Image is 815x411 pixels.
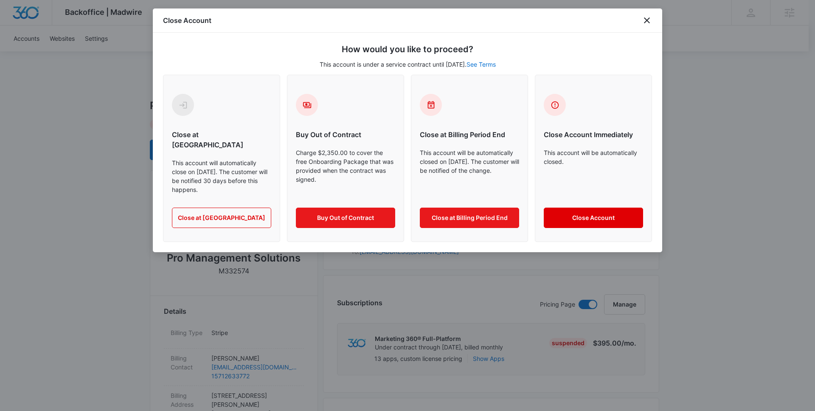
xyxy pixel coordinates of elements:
img: logo_orange.svg [14,14,20,20]
h5: How would you like to proceed? [163,43,652,56]
img: tab_keywords_by_traffic_grey.svg [84,49,91,56]
p: This account will be automatically closed on [DATE]. The customer will be notified of the change. [420,148,519,194]
h6: Close at Billing Period End [420,129,519,140]
p: This account will be automatically closed. [544,148,643,194]
img: website_grey.svg [14,22,20,29]
button: close [642,15,652,25]
button: Close Account [544,208,643,228]
button: Buy Out of Contract [296,208,395,228]
button: Close at [GEOGRAPHIC_DATA] [172,208,271,228]
div: v 4.0.25 [24,14,42,20]
h6: Buy Out of Contract [296,129,395,140]
h1: Close Account [163,15,211,25]
div: Keywords by Traffic [94,50,143,56]
h6: Close Account Immediately [544,129,643,140]
a: See Terms [467,61,496,68]
p: Charge $2,350.00 to cover the free Onboarding Package that was provided when the contract was sig... [296,148,395,194]
button: Close at Billing Period End [420,208,519,228]
div: Domain Overview [32,50,76,56]
h6: Close at [GEOGRAPHIC_DATA] [172,129,271,150]
p: This account will automatically close on [DATE]. The customer will be notified 30 days before thi... [172,158,271,194]
img: tab_domain_overview_orange.svg [23,49,30,56]
p: This account is under a service contract until [DATE]. [163,60,652,69]
div: Domain: [DOMAIN_NAME] [22,22,93,29]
